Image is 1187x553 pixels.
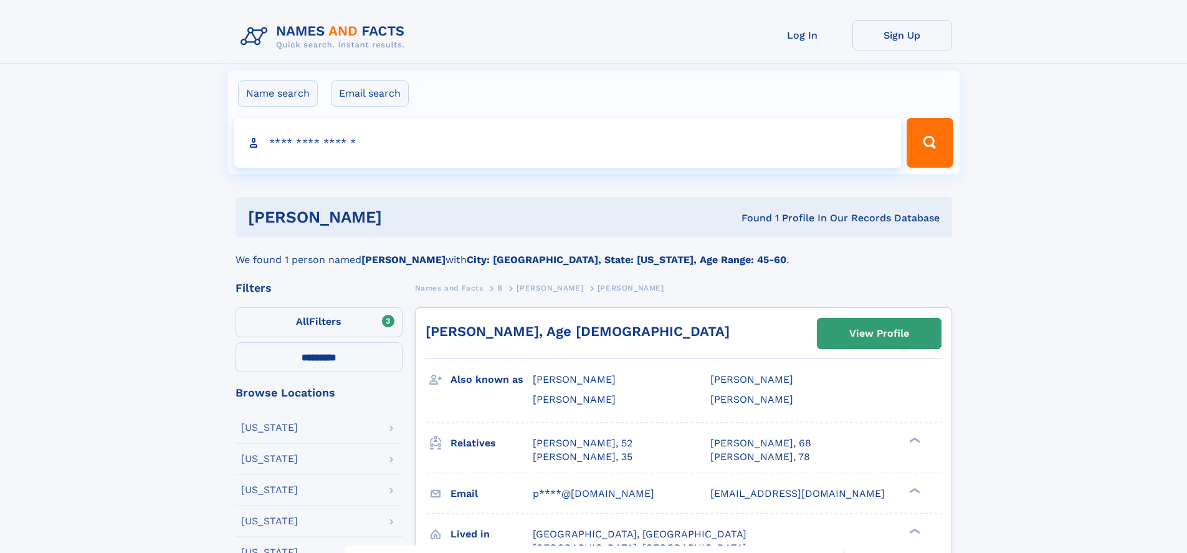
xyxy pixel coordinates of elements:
[241,516,298,526] div: [US_STATE]
[598,284,664,292] span: [PERSON_NAME]
[296,315,309,327] span: All
[533,373,616,385] span: [PERSON_NAME]
[241,454,298,464] div: [US_STATE]
[241,423,298,433] div: [US_STATE]
[710,436,811,450] a: [PERSON_NAME], 68
[450,483,533,504] h3: Email
[517,280,583,296] a: [PERSON_NAME]
[906,436,921,444] div: ❯
[710,450,810,464] a: [PERSON_NAME], 78
[450,433,533,454] h3: Relatives
[533,393,616,405] span: [PERSON_NAME]
[331,80,409,107] label: Email search
[450,524,533,545] h3: Lived in
[238,80,318,107] label: Name search
[753,20,852,50] a: Log In
[467,254,786,266] b: City: [GEOGRAPHIC_DATA], State: [US_STATE], Age Range: 45-60
[236,20,415,54] img: Logo Names and Facts
[497,284,503,292] span: B
[710,488,885,499] span: [EMAIL_ADDRESS][DOMAIN_NAME]
[415,280,484,296] a: Names and Facts
[497,280,503,296] a: B
[907,118,953,168] button: Search Button
[450,369,533,390] h3: Also known as
[361,254,446,266] b: [PERSON_NAME]
[533,436,632,450] a: [PERSON_NAME], 52
[236,238,952,267] div: We found 1 person named with .
[234,118,902,168] input: search input
[906,486,921,494] div: ❯
[849,319,909,348] div: View Profile
[852,20,952,50] a: Sign Up
[517,284,583,292] span: [PERSON_NAME]
[426,324,730,339] a: [PERSON_NAME], Age [DEMOGRAPHIC_DATA]
[710,373,793,385] span: [PERSON_NAME]
[533,528,746,540] span: [GEOGRAPHIC_DATA], [GEOGRAPHIC_DATA]
[248,209,562,225] h1: [PERSON_NAME]
[241,485,298,495] div: [US_STATE]
[818,319,941,349] a: View Profile
[710,393,793,405] span: [PERSON_NAME]
[561,211,940,225] div: Found 1 Profile In Our Records Database
[236,282,403,294] div: Filters
[533,450,632,464] a: [PERSON_NAME], 35
[906,527,921,535] div: ❯
[236,307,403,337] label: Filters
[236,387,403,398] div: Browse Locations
